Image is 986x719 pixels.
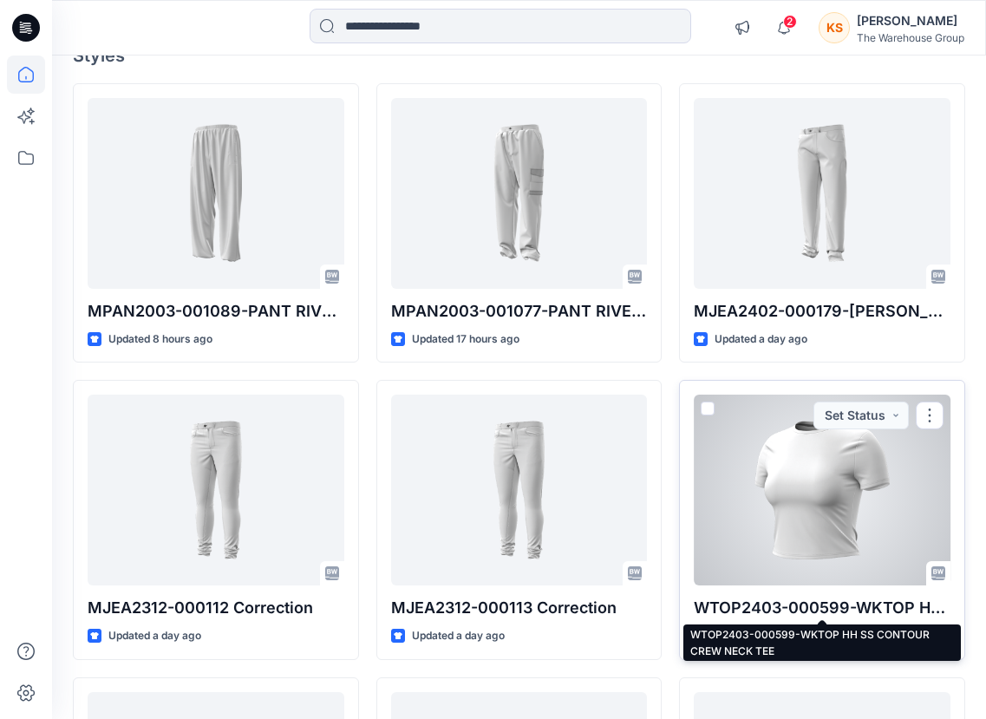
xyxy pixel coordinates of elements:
[857,31,964,44] div: The Warehouse Group
[819,12,850,43] div: KS
[783,15,797,29] span: 2
[108,627,201,645] p: Updated a day ago
[694,299,950,324] p: MJEA2402-000179-[PERSON_NAME] HHM RELAXED PS- Correction
[88,395,344,585] a: MJEA2312-000112 Correction
[391,98,648,289] a: MPAN2003-001077-PANT RIVET UTILITY PS
[412,627,505,645] p: Updated a day ago
[88,299,344,324] p: MPAN2003-001089-PANT RIVET WATER RESISTANT-Correction
[694,596,950,620] p: WTOP2403-000599-WKTOP HH SS CONTOUR CREW NECK TEE
[857,10,964,31] div: [PERSON_NAME]
[694,395,950,585] a: WTOP2403-000599-WKTOP HH SS CONTOUR CREW NECK TEE
[391,299,648,324] p: MPAN2003-001077-PANT RIVET UTILITY PS
[412,330,519,349] p: Updated 17 hours ago
[391,596,648,620] p: MJEA2312-000113 Correction
[694,98,950,289] a: MJEA2402-000179-JEAN HHM RELAXED PS- Correction
[108,330,212,349] p: Updated 8 hours ago
[88,596,344,620] p: MJEA2312-000112 Correction
[88,98,344,289] a: MPAN2003-001089-PANT RIVET WATER RESISTANT-Correction
[715,330,807,349] p: Updated a day ago
[715,627,793,645] p: Updated [DATE]
[391,395,648,585] a: MJEA2312-000113 Correction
